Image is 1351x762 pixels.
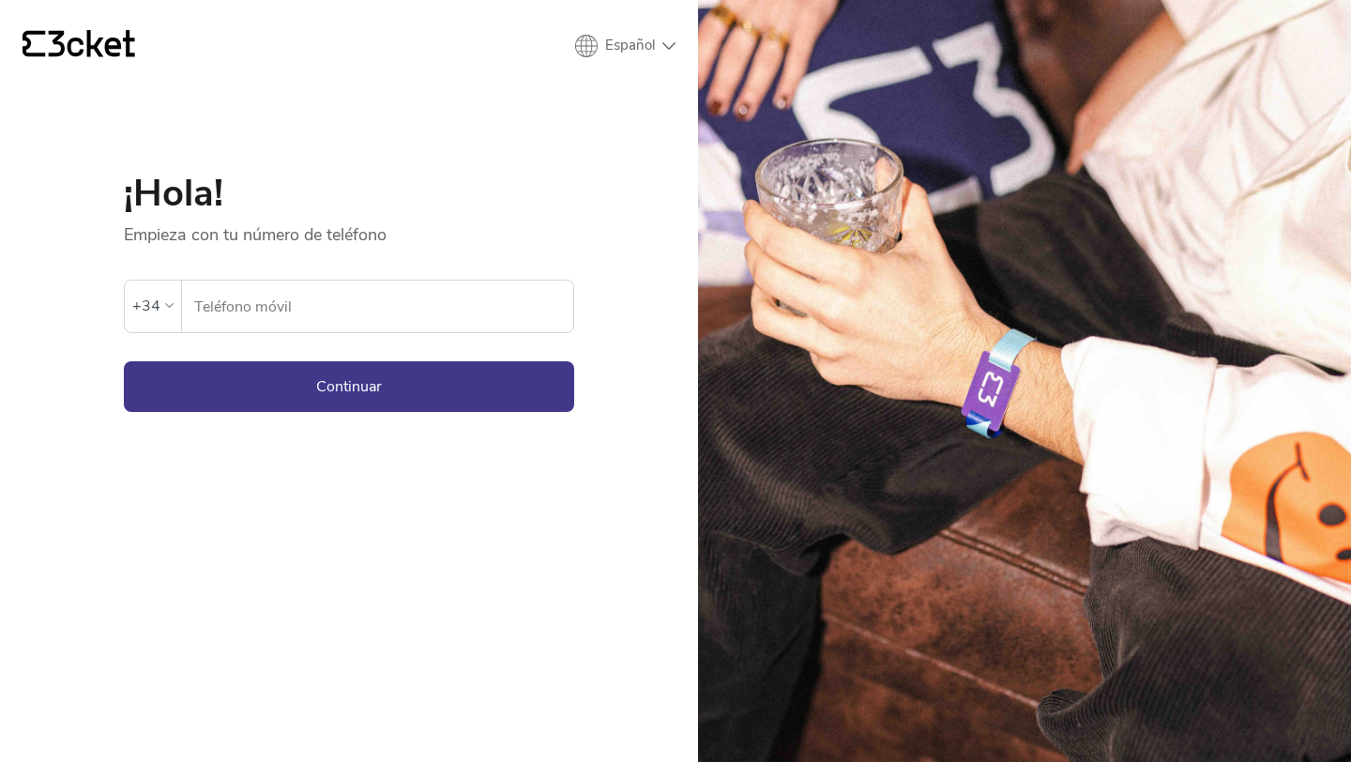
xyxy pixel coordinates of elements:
button: Continuar [124,361,574,412]
div: +34 [132,292,160,320]
input: Teléfono móvil [193,281,573,332]
label: Teléfono móvil [182,281,573,333]
p: Empieza con tu número de teléfono [124,212,574,246]
a: {' '} [23,30,135,62]
h1: ¡Hola! [124,175,574,212]
g: {' '} [23,31,45,57]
